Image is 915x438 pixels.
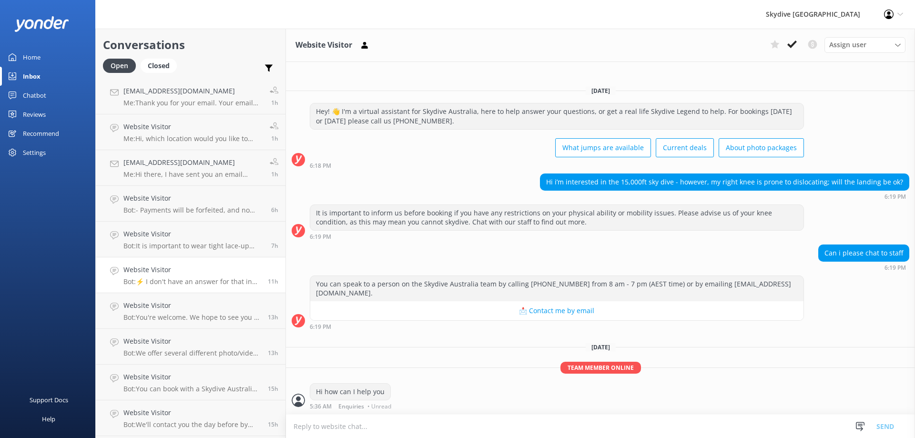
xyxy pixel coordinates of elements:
strong: 6:19 PM [884,265,906,271]
a: Closed [141,60,182,71]
strong: 5:36 AM [310,404,332,409]
div: Home [23,48,41,67]
p: Bot: You can book with a Skydive Australia voucher by calling us at [PHONE_NUMBER], and our frien... [123,385,261,393]
h2: Conversations [103,36,278,54]
span: [DATE] [586,87,616,95]
span: Oct 10 2025 05:38pm (UTC +10:00) Australia/Brisbane [268,349,278,357]
h4: Website Visitor [123,229,264,239]
div: Can i please chat to staff [819,245,909,261]
span: [DATE] [586,343,616,351]
div: Open [103,59,136,73]
span: Oct 11 2025 05:15am (UTC +10:00) Australia/Brisbane [271,170,278,178]
a: Website VisitorBot:We offer several different photo/video packages. The Dedicated/Ultimate packag... [96,329,285,365]
span: Oct 11 2025 12:48am (UTC +10:00) Australia/Brisbane [271,206,278,214]
div: Chatbot [23,86,46,105]
p: Me: Hi, which location would you like to check? [123,134,263,143]
span: Oct 11 2025 05:15am (UTC +10:00) Australia/Brisbane [271,134,278,143]
div: Hi how can I help you [310,384,390,400]
a: Website VisitorBot:- Payments will be forfeited, and no refunds will be given to a customer who f... [96,186,285,222]
div: Help [42,409,55,428]
h4: Website Visitor [123,300,261,311]
img: yonder-white-logo.png [14,16,69,32]
span: • Unread [367,404,391,409]
span: Enquiries [338,404,364,409]
div: Oct 10 2025 06:19pm (UTC +10:00) Australia/Brisbane [818,264,909,271]
h4: [EMAIL_ADDRESS][DOMAIN_NAME] [123,157,263,168]
a: Website VisitorBot:We'll contact you the day before by text message to confirm your jump. It's be... [96,400,285,436]
div: Settings [23,143,46,162]
div: Recommend [23,124,59,143]
div: It is important to inform us before booking if you have any restrictions on your physical ability... [310,205,803,230]
h4: Website Visitor [123,265,261,275]
span: Assign user [829,40,866,50]
strong: 6:19 PM [310,324,331,330]
a: Open [103,60,141,71]
h4: Website Visitor [123,336,261,346]
div: Oct 11 2025 05:36am (UTC +10:00) Australia/Brisbane [310,403,394,409]
h3: Website Visitor [295,39,352,51]
div: Assign User [824,37,905,52]
button: About photo packages [719,138,804,157]
span: Oct 10 2025 05:46pm (UTC +10:00) Australia/Brisbane [268,313,278,321]
h4: Website Visitor [123,122,263,132]
div: Oct 10 2025 06:19pm (UTC +10:00) Australia/Brisbane [540,193,909,200]
div: Support Docs [30,390,68,409]
p: Bot: You're welcome. We hope to see you at [GEOGRAPHIC_DATA] [GEOGRAPHIC_DATA] soon! [123,313,261,322]
a: [EMAIL_ADDRESS][DOMAIN_NAME]Me:Hi there, I have sent you an email regarding your question1h [96,150,285,186]
div: Oct 10 2025 06:19pm (UTC +10:00) Australia/Brisbane [310,233,804,240]
p: Bot: - Payments will be forfeited, and no refunds will be given to a customer who fails to go thr... [123,206,264,214]
a: [EMAIL_ADDRESS][DOMAIN_NAME]Me:Thank you for your email. Your email has been forwarded on to the ... [96,79,285,114]
strong: 6:19 PM [884,194,906,200]
strong: 6:19 PM [310,234,331,240]
span: Oct 10 2025 10:53pm (UTC +10:00) Australia/Brisbane [271,242,278,250]
a: Website VisitorMe:Hi, which location would you like to check?1h [96,114,285,150]
h4: Website Visitor [123,193,264,204]
span: Oct 10 2025 07:18pm (UTC +10:00) Australia/Brisbane [268,277,278,285]
div: Oct 10 2025 06:18pm (UTC +10:00) Australia/Brisbane [310,162,804,169]
h4: [EMAIL_ADDRESS][DOMAIN_NAME] [123,86,263,96]
div: Reviews [23,105,46,124]
div: Oct 10 2025 06:19pm (UTC +10:00) Australia/Brisbane [310,323,804,330]
div: Hey! 👋 I'm a virtual assistant for Skydive Australia, here to help answer your questions, or get ... [310,103,803,129]
div: Inbox [23,67,41,86]
button: 📩 Contact me by email [310,301,803,320]
h4: Website Visitor [123,407,261,418]
button: What jumps are available [555,138,651,157]
h4: Website Visitor [123,372,261,382]
a: Website VisitorBot:⚡ I don't have an answer for that in my knowledge base. Please try and rephras... [96,257,285,293]
p: Bot: We offer several different photo/video packages. The Dedicated/Ultimate packages provide the... [123,349,261,357]
a: Website VisitorBot:It is important to wear tight lace-up shoes like sneakers or joggers. Avoid an... [96,222,285,257]
p: Me: Thank you for your email. Your email has been forwarded on to the appropriate department. We ... [123,99,263,107]
span: Oct 10 2025 02:54pm (UTC +10:00) Australia/Brisbane [268,420,278,428]
a: Website VisitorBot:You can book with a Skydive Australia voucher by calling us at [PHONE_NUMBER],... [96,365,285,400]
p: Bot: It is important to wear tight lace-up shoes like sneakers or joggers. Avoid anything too big... [123,242,264,250]
span: Oct 11 2025 05:26am (UTC +10:00) Australia/Brisbane [271,99,278,107]
p: Bot: We'll contact you the day before by text message to confirm your jump. It's best to wait for... [123,420,261,429]
p: Me: Hi there, I have sent you an email regarding your question [123,170,263,179]
div: You can speak to a person on the Skydive Australia team by calling [PHONE_NUMBER] from 8 am - 7 p... [310,276,803,301]
strong: 6:18 PM [310,163,331,169]
div: Closed [141,59,177,73]
span: Oct 10 2025 03:42pm (UTC +10:00) Australia/Brisbane [268,385,278,393]
div: Hi i’m interested in the 15,000ft sky dive - however, my right knee is prone to dislocating; will... [540,174,909,190]
p: Bot: ⚡ I don't have an answer for that in my knowledge base. Please try and rephrase your questio... [123,277,261,286]
button: Current deals [656,138,714,157]
span: Team member online [560,362,641,374]
a: Website VisitorBot:You're welcome. We hope to see you at [GEOGRAPHIC_DATA] [GEOGRAPHIC_DATA] soon... [96,293,285,329]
